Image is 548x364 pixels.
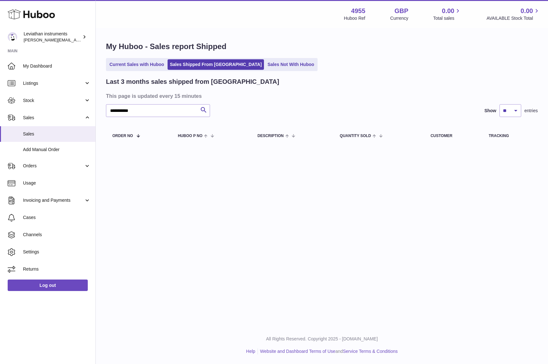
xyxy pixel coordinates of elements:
[23,249,91,255] span: Settings
[106,77,279,86] h2: Last 3 months sales shipped from [GEOGRAPHIC_DATA]
[106,92,536,99] h3: This page is updated every 15 minutes
[112,134,133,138] span: Order No
[101,336,543,342] p: All Rights Reserved. Copyright 2025 - [DOMAIN_NAME]
[23,115,84,121] span: Sales
[23,147,91,153] span: Add Manual Order
[23,163,84,169] span: Orders
[343,349,398,354] a: Service Terms & Conditions
[107,59,166,70] a: Current Sales with Huboo
[486,7,540,21] a: 0.00 AVAILABLE Stock Total
[486,15,540,21] span: AVAILABLE Stock Total
[484,108,496,114] label: Show
[178,134,202,138] span: Huboo P no
[258,134,284,138] span: Description
[258,348,398,354] li: and
[442,7,454,15] span: 0.00
[23,131,91,137] span: Sales
[521,7,533,15] span: 0.00
[23,266,91,272] span: Returns
[246,349,255,354] a: Help
[8,280,88,291] a: Log out
[23,80,84,86] span: Listings
[351,7,365,15] strong: 4955
[433,7,462,21] a: 0.00 Total sales
[23,180,91,186] span: Usage
[433,15,462,21] span: Total sales
[340,134,371,138] span: Quantity Sold
[168,59,264,70] a: Sales Shipped From [GEOGRAPHIC_DATA]
[265,59,316,70] a: Sales Not With Huboo
[23,232,91,238] span: Channels
[23,63,91,69] span: My Dashboard
[23,197,84,203] span: Invoicing and Payments
[344,15,365,21] div: Huboo Ref
[8,32,17,42] img: pete@submarinepickup.com
[489,134,531,138] div: Tracking
[394,7,408,15] strong: GBP
[23,215,91,221] span: Cases
[260,349,335,354] a: Website and Dashboard Terms of Use
[106,41,538,52] h1: My Huboo - Sales report Shipped
[524,108,538,114] span: entries
[24,31,81,43] div: Leviathan instruments
[431,134,476,138] div: Customer
[390,15,409,21] div: Currency
[23,98,84,104] span: Stock
[24,37,128,42] span: [PERSON_NAME][EMAIL_ADDRESS][DOMAIN_NAME]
